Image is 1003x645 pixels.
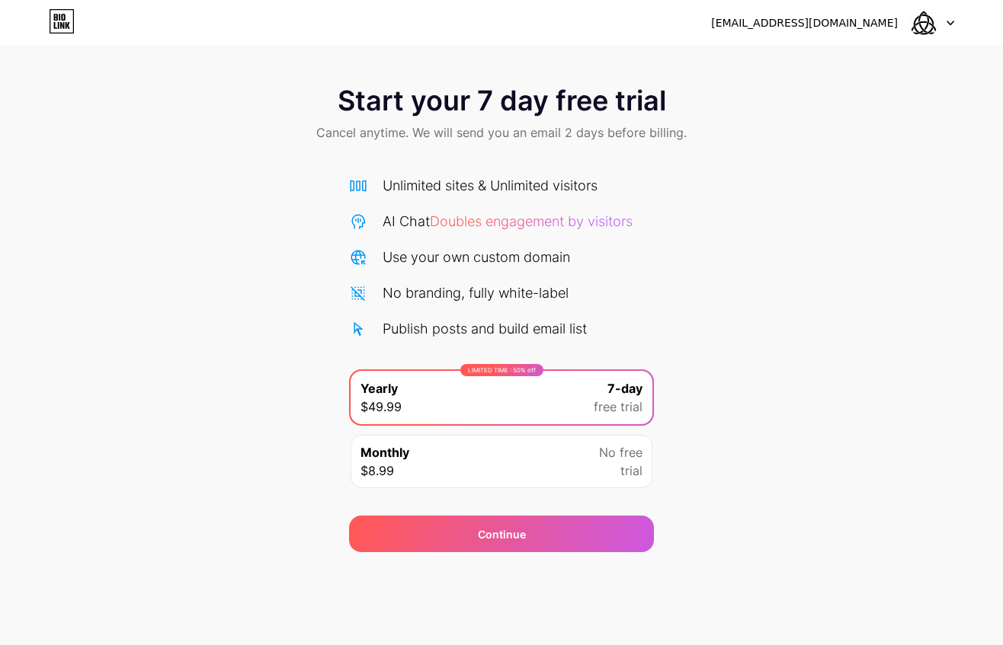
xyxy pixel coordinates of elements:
div: Continue [478,526,526,542]
span: Monthly [361,443,409,461]
div: Unlimited sites & Unlimited visitors [383,175,598,196]
span: $49.99 [361,398,402,416]
img: antonyoussilaban [909,8,938,37]
span: Doubles engagement by visitors [430,213,633,229]
div: Publish posts and build email list [383,318,587,339]
div: AI Chat [383,211,633,231]
div: LIMITED TIME : 50% off [460,364,543,376]
span: No free [599,443,642,461]
span: Yearly [361,379,398,398]
div: [EMAIL_ADDRESS][DOMAIN_NAME] [711,15,898,31]
div: Use your own custom domain [383,247,570,267]
span: trial [620,461,642,480]
span: 7-day [607,379,642,398]
span: Start your 7 day free trial [338,85,666,116]
div: No branding, fully white-label [383,283,569,303]
span: $8.99 [361,461,394,480]
span: Cancel anytime. We will send you an email 2 days before billing. [316,123,687,142]
span: free trial [594,398,642,416]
